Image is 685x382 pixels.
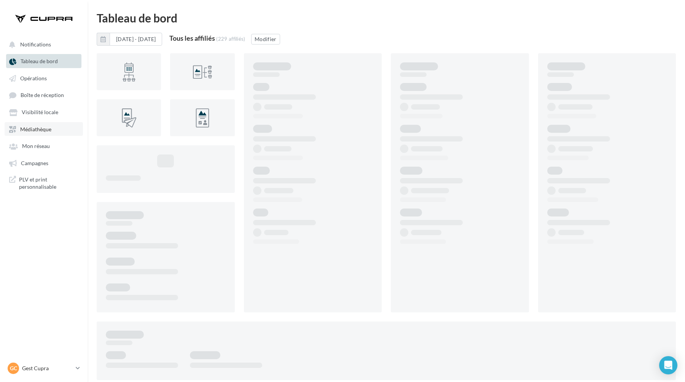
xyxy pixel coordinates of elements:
span: Opérations [20,75,47,81]
span: PLV et print personnalisable [19,176,78,191]
a: Campagnes [5,156,83,170]
div: Open Intercom Messenger [659,356,677,374]
button: [DATE] - [DATE] [97,33,162,46]
a: Visibilité locale [5,105,83,119]
div: Tableau de bord [97,12,676,24]
a: GC Gest Cupra [6,361,81,376]
span: Notifications [20,41,51,48]
p: Gest Cupra [22,364,73,372]
div: Tous les affiliés [169,35,215,41]
a: Tableau de bord [5,54,83,68]
span: Visibilité locale [22,109,58,116]
span: Campagnes [21,160,48,166]
a: Mon réseau [5,139,83,153]
span: GC [10,364,17,372]
a: PLV et print personnalisable [5,173,83,194]
a: Opérations [5,71,83,85]
a: Boîte de réception [5,88,83,102]
span: Tableau de bord [21,58,58,65]
button: Modifier [251,34,280,45]
a: Médiathèque [5,122,83,136]
span: Mon réseau [22,143,50,150]
span: Médiathèque [20,126,51,132]
div: (229 affiliés) [216,36,245,42]
button: [DATE] - [DATE] [110,33,162,46]
span: Boîte de réception [21,92,64,99]
button: Notifications [5,37,80,51]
